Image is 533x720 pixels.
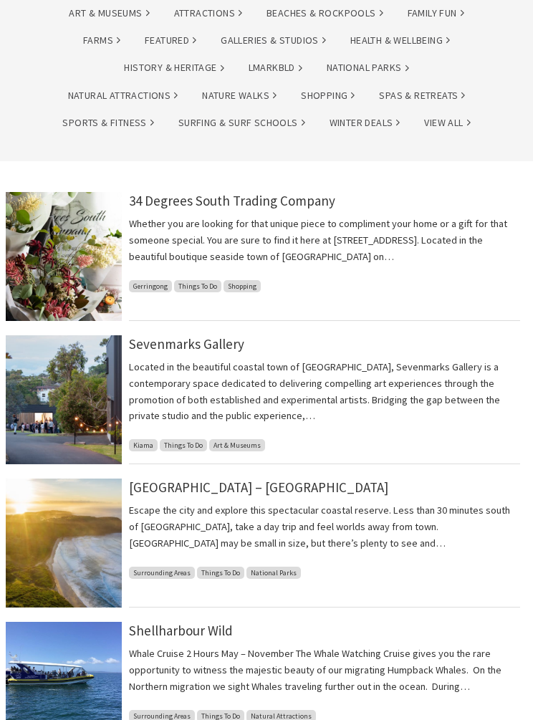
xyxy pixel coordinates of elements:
[221,32,326,49] a: Galleries & Studios
[160,439,207,451] span: Things To Do
[129,567,195,579] span: Surrounding Areas
[249,59,302,76] a: lmarkbld
[83,32,120,49] a: Farms
[379,87,465,104] a: Spas & Retreats
[178,115,305,131] a: Surfing & Surf Schools
[246,567,301,579] span: National Parks
[62,115,153,131] a: Sports & Fitness
[68,87,178,104] a: Natural Attractions
[129,622,233,639] a: Shellharbour Wild
[301,87,355,104] a: Shopping
[69,5,149,21] a: Art & Museums
[350,32,450,49] a: Health & Wellbeing
[266,5,383,21] a: Beaches & Rockpools
[330,115,400,131] a: Winter Deals
[197,567,244,579] span: Things To Do
[174,280,221,292] span: Things To Do
[424,115,470,131] a: View All
[6,479,122,608] img: Killalea Regional Park
[174,5,242,21] a: Attractions
[209,439,265,451] span: Art & Museums
[129,645,520,695] p: Whale Cruise 2 Hours May – November The Whale Watching Cruise gives you the rare opportunity to w...
[124,59,224,76] a: History & Heritage
[202,87,277,104] a: Nature Walks
[129,479,388,496] a: [GEOGRAPHIC_DATA] – [GEOGRAPHIC_DATA]
[129,280,172,292] span: Gerringong
[224,280,261,292] span: Shopping
[129,502,520,552] p: Escape the city and explore this spectacular coastal reserve. Less than 30 minutes south of [GEOG...
[129,335,244,352] a: Sevenmarks Gallery
[327,59,409,76] a: National Parks
[129,439,158,451] span: Kiama
[129,359,520,425] p: Located in the beautiful coastal town of [GEOGRAPHIC_DATA], Sevenmarks Gallery is a contemporary ...
[408,5,464,21] a: Family Fun
[129,216,520,265] p: Whether you are looking for that unique piece to compliment your home or a gift for that someone ...
[145,32,196,49] a: Featured
[129,192,335,209] a: 34 Degrees South Trading Company
[6,335,122,464] img: Picture of the Side of Building with pathway, grass and large tree next to building.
